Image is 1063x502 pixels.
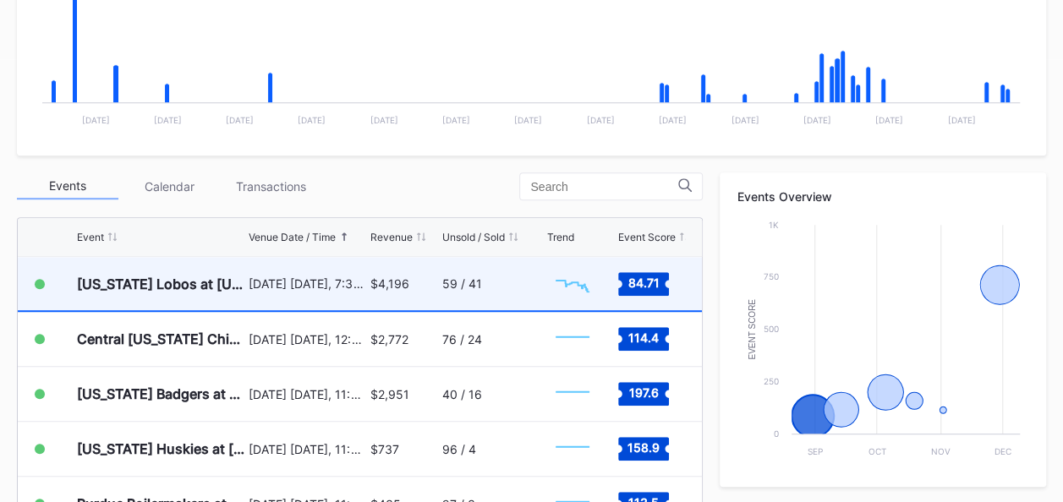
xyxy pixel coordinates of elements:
input: Search [530,180,678,194]
text: [DATE] [442,115,470,125]
svg: Chart title [737,216,1028,470]
text: 158.9 [627,440,660,455]
text: [DATE] [298,115,326,125]
svg: Chart title [547,373,598,415]
text: Nov [931,446,951,456]
div: Calendar [118,173,220,199]
text: [DATE] [947,115,975,125]
text: Sep [808,446,823,456]
div: $737 [370,442,399,456]
div: 40 / 16 [442,387,482,401]
text: [DATE] [731,115,759,125]
text: 500 [764,324,779,334]
div: Event [77,231,104,243]
div: 96 / 4 [442,442,476,456]
div: [US_STATE] Lobos at [US_STATE] Wolverines Football [77,276,244,292]
text: [DATE] [514,115,542,125]
svg: Chart title [547,263,598,305]
div: Central [US_STATE] Chippewas at [US_STATE] Wolverines Football [77,330,244,347]
text: [DATE] [875,115,903,125]
div: Transactions [220,173,321,199]
div: [US_STATE] Huskies at [US_STATE] Wolverines Football [77,440,244,457]
div: 59 / 41 [442,276,482,291]
div: Events Overview [737,189,1029,204]
text: [DATE] [587,115,615,125]
div: $4,196 [370,276,409,291]
text: [DATE] [226,115,254,125]
div: Event Score [618,231,676,243]
div: Trend [547,231,574,243]
text: [DATE] [803,115,831,125]
text: [DATE] [370,115,398,125]
div: [DATE] [DATE], 7:30PM [249,276,366,291]
div: Venue Date / Time [249,231,336,243]
div: [DATE] [DATE], 12:00PM [249,332,366,346]
text: 250 [764,376,779,386]
text: Oct [868,446,886,456]
text: [DATE] [82,115,110,125]
div: Revenue [370,231,413,243]
div: $2,951 [370,387,409,401]
text: 0 [774,428,779,439]
div: [US_STATE] Badgers at [US_STATE] Wolverines Football [77,385,244,402]
text: 84.71 [628,275,660,289]
div: Unsold / Sold [442,231,505,243]
div: Events [17,173,118,199]
text: [DATE] [154,115,182,125]
text: Dec [995,446,1011,456]
div: 76 / 24 [442,332,482,346]
text: 750 [764,271,779,281]
text: [DATE] [659,115,687,125]
svg: Chart title [547,318,598,360]
div: [DATE] [DATE], 11:59PM [249,387,366,401]
text: 1k [769,220,779,230]
text: 114.4 [628,330,659,345]
div: $2,772 [370,332,408,346]
div: [DATE] [DATE], 11:59PM [249,442,366,456]
text: Event Score [748,298,757,359]
text: 197.6 [629,385,659,400]
svg: Chart title [547,428,598,470]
